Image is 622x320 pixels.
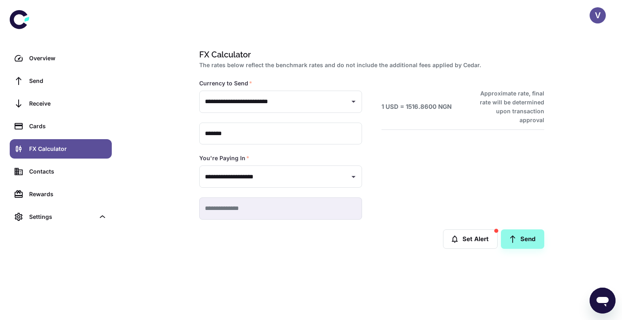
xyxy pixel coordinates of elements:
div: Receive [29,99,107,108]
iframe: Button to launch messaging window [590,288,616,314]
a: Send [10,71,112,91]
a: Receive [10,94,112,113]
a: Contacts [10,162,112,181]
div: FX Calculator [29,144,107,153]
a: Cards [10,117,112,136]
a: Overview [10,49,112,68]
h6: Approximate rate, final rate will be determined upon transaction approval [471,89,544,125]
div: Contacts [29,167,107,176]
div: Send [29,76,107,85]
h1: FX Calculator [199,49,541,61]
a: Send [501,229,544,249]
div: Overview [29,54,107,63]
div: Settings [29,212,95,221]
a: FX Calculator [10,139,112,159]
div: Settings [10,207,112,227]
button: V [590,7,606,23]
div: Rewards [29,190,107,199]
button: Open [348,171,359,182]
label: Currency to Send [199,79,252,87]
div: Cards [29,122,107,131]
h6: 1 USD = 1516.8600 NGN [381,102,452,112]
a: Rewards [10,184,112,204]
button: Set Alert [443,229,498,249]
button: Open [348,96,359,107]
label: You're Paying In [199,154,249,162]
